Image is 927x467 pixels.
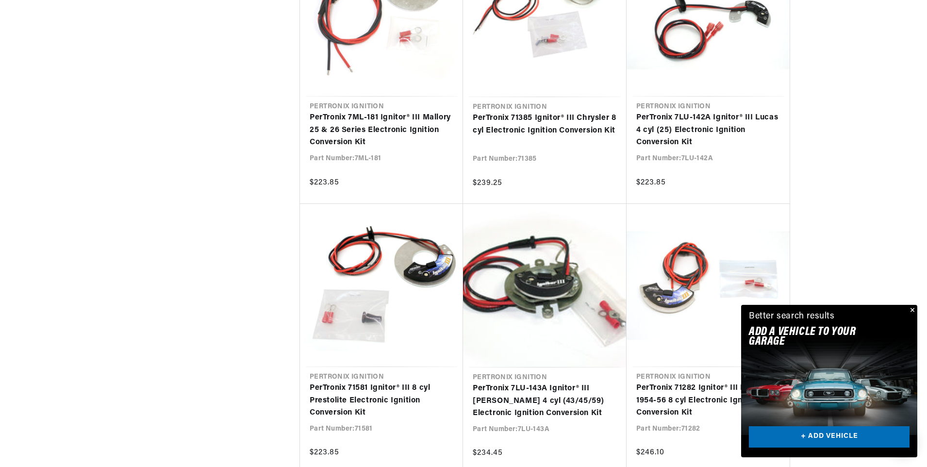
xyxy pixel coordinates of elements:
a: PerTronix 7LU-143A Ignitor® III [PERSON_NAME] 4 cyl (43/45/59) Electronic Ignition Conversion Kit [473,383,617,420]
a: PerTronix 7ML-181 Ignitor® III Mallory 25 & 26 Series Electronic Ignition Conversion Kit [310,112,453,149]
a: + ADD VEHICLE [749,426,910,448]
h2: Add A VEHICLE to your garage [749,327,885,347]
div: Better search results [749,310,835,324]
a: PerTronix 7LU-142A Ignitor® III Lucas 4 cyl (25) Electronic Ignition Conversion Kit [636,112,780,149]
a: PerTronix 71282 Ignitor® III Ford 1954-56 8 cyl Electronic Ignition Conversion Kit [636,382,780,419]
a: PerTronix 71385 Ignitor® III Chrysler 8 cyl Electronic Ignition Conversion Kit [473,112,617,137]
button: Close [906,305,917,317]
a: PerTronix 71581 Ignitor® III 8 cyl Prestolite Electronic Ignition Conversion Kit [310,382,453,419]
